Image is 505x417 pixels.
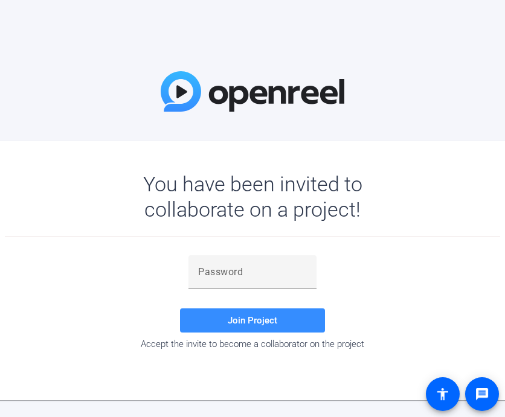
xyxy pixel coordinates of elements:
[228,315,277,326] span: Join Project
[161,71,344,112] img: OpenReel Logo
[108,171,397,222] div: You have been invited to collaborate on a project!
[5,339,500,349] div: Accept the invite to become a collaborator on the project
[198,265,307,279] input: Password
[475,387,489,401] mat-icon: message
[436,387,450,401] mat-icon: accessibility
[180,308,325,333] button: Join Project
